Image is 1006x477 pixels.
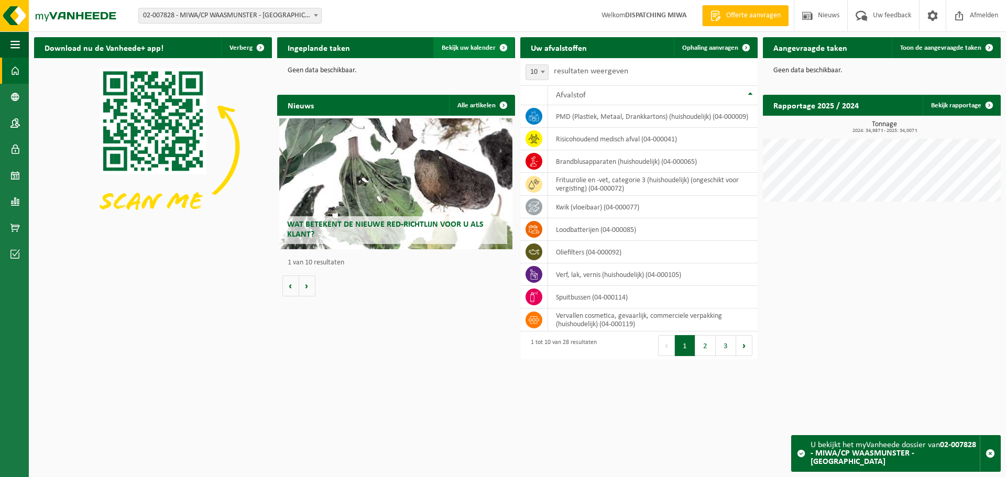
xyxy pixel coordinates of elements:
[548,196,758,218] td: kwik (vloeibaar) (04-000077)
[279,118,512,249] a: Wat betekent de nieuwe RED-richtlijn voor u als klant?
[277,37,360,58] h2: Ingeplande taken
[34,58,272,236] img: Download de VHEPlus App
[548,218,758,241] td: loodbatterijen (04-000085)
[548,286,758,308] td: spuitbussen (04-000114)
[221,37,271,58] button: Verberg
[548,128,758,150] td: risicohoudend medisch afval (04-000041)
[548,241,758,263] td: oliefilters (04-000092)
[526,65,548,80] span: 10
[763,37,858,58] h2: Aangevraagde taken
[138,8,322,24] span: 02-007828 - MIWA/CP WAASMUNSTER - WAASMUNSTER
[288,259,510,267] p: 1 van 10 resultaten
[892,37,1000,58] a: Toon de aangevraagde taken
[548,308,758,331] td: vervallen cosmetica, gevaarlijk, commerciele verpakking (huishoudelijk) (04-000119)
[548,263,758,286] td: verf, lak, vernis (huishoudelijk) (04-000105)
[675,335,695,356] button: 1
[716,335,736,356] button: 3
[811,441,976,466] strong: 02-007828 - MIWA/CP WAASMUNSTER - [GEOGRAPHIC_DATA]
[674,37,757,58] a: Ophaling aanvragen
[433,37,514,58] a: Bekijk uw kalender
[923,95,1000,116] a: Bekijk rapportage
[548,105,758,128] td: PMD (Plastiek, Metaal, Drankkartons) (huishoudelijk) (04-000009)
[288,67,505,74] p: Geen data beschikbaar.
[811,436,980,471] div: U bekijkt het myVanheede dossier van
[442,45,496,51] span: Bekijk uw kalender
[139,8,321,23] span: 02-007828 - MIWA/CP WAASMUNSTER - WAASMUNSTER
[773,67,990,74] p: Geen data beschikbaar.
[277,95,324,115] h2: Nieuws
[658,335,675,356] button: Previous
[34,37,174,58] h2: Download nu de Vanheede+ app!
[768,121,1001,134] h3: Tonnage
[520,37,597,58] h2: Uw afvalstoffen
[449,95,514,116] a: Alle artikelen
[724,10,783,21] span: Offerte aanvragen
[900,45,981,51] span: Toon de aangevraagde taken
[299,275,315,296] button: Volgende
[548,150,758,173] td: brandblusapparaten (huishoudelijk) (04-000065)
[695,335,716,356] button: 2
[682,45,738,51] span: Ophaling aanvragen
[556,91,586,99] span: Afvalstof
[702,5,789,26] a: Offerte aanvragen
[763,95,869,115] h2: Rapportage 2025 / 2024
[548,173,758,196] td: frituurolie en -vet, categorie 3 (huishoudelijk) (ongeschikt voor vergisting) (04-000072)
[736,335,752,356] button: Next
[526,64,549,80] span: 10
[282,275,299,296] button: Vorige
[625,12,686,19] strong: DISPATCHING MIWA
[229,45,253,51] span: Verberg
[554,67,628,75] label: resultaten weergeven
[768,128,1001,134] span: 2024: 34,987 t - 2025: 34,007 t
[526,334,597,357] div: 1 tot 10 van 28 resultaten
[287,220,484,239] span: Wat betekent de nieuwe RED-richtlijn voor u als klant?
